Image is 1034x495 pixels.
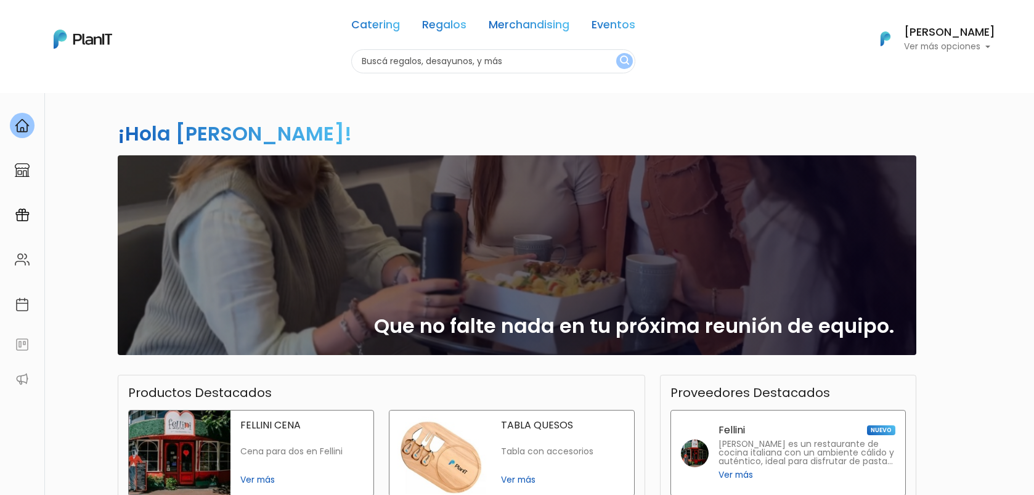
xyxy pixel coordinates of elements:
img: home-e721727adea9d79c4d83392d1f703f7f8bce08238fde08b1acbfd93340b81755.svg [15,118,30,133]
a: Regalos [422,20,466,35]
img: PlanIt Logo [872,25,899,52]
a: Catering [351,20,400,35]
h2: ¡Hola [PERSON_NAME]! [118,120,352,147]
img: PlanIt Logo [54,30,112,49]
span: Ver más [240,473,364,486]
p: FELLINI CENA [240,420,364,430]
h6: [PERSON_NAME] [904,27,995,38]
p: Cena para dos en Fellini [240,446,364,457]
img: marketplace-4ceaa7011d94191e9ded77b95e3339b90024bf715f7c57f8cf31f2d8c509eaba.svg [15,163,30,178]
a: Eventos [592,20,635,35]
h3: Proveedores Destacados [670,385,830,400]
p: [PERSON_NAME] es un restaurante de cocina italiana con un ambiente cálido y auténtico, ideal para... [719,440,895,466]
button: PlanIt Logo [PERSON_NAME] Ver más opciones [865,23,995,55]
span: NUEVO [867,425,895,435]
img: feedback-78b5a0c8f98aac82b08bfc38622c3050aee476f2c9584af64705fc4e61158814.svg [15,337,30,352]
a: Merchandising [489,20,569,35]
p: Fellini [719,425,745,435]
img: partners-52edf745621dab592f3b2c58e3bca9d71375a7ef29c3b500c9f145b62cc070d4.svg [15,372,30,387]
p: Ver más opciones [904,43,995,51]
img: calendar-87d922413cdce8b2cf7b7f5f62616a5cf9e4887200fb71536465627b3292af00.svg [15,297,30,312]
span: Ver más [501,473,624,486]
img: search_button-432b6d5273f82d61273b3651a40e1bd1b912527efae98b1b7a1b2c0702e16a8d.svg [620,55,629,67]
p: TABLA QUESOS [501,420,624,430]
img: fellini [681,440,709,467]
h2: Que no falte nada en tu próxima reunión de equipo. [374,314,894,338]
img: people-662611757002400ad9ed0e3c099ab2801c6687ba6c219adb57efc949bc21e19d.svg [15,252,30,267]
span: Ver más [719,468,753,481]
p: Tabla con accesorios [501,446,624,457]
input: Buscá regalos, desayunos, y más [351,49,635,73]
img: campaigns-02234683943229c281be62815700db0a1741e53638e28bf9629b52c665b00959.svg [15,208,30,223]
h3: Productos Destacados [128,385,272,400]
